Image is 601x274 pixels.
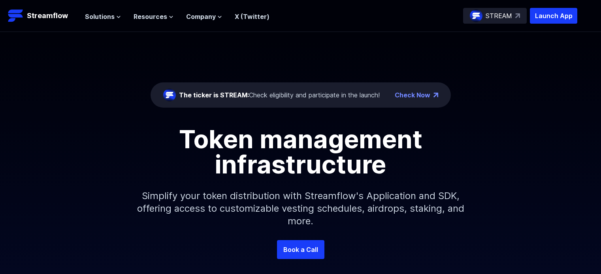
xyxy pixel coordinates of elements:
[530,8,577,24] button: Launch App
[486,11,512,21] p: STREAM
[179,90,380,100] div: Check eligibility and participate in the launch!
[235,13,269,21] a: X (Twitter)
[134,12,173,21] button: Resources
[8,8,24,24] img: Streamflow Logo
[395,90,430,100] a: Check Now
[463,8,527,24] a: STREAM
[163,89,176,101] img: streamflow-logo-circle.png
[134,12,167,21] span: Resources
[27,10,68,21] p: Streamflow
[433,93,438,97] img: top-right-arrow.png
[85,12,121,21] button: Solutions
[470,9,482,22] img: streamflow-logo-circle.png
[131,177,471,240] p: Simplify your token distribution with Streamflow's Application and SDK, offering access to custom...
[8,8,77,24] a: Streamflow
[277,240,324,259] a: Book a Call
[515,13,520,18] img: top-right-arrow.svg
[179,91,249,99] span: The ticker is STREAM:
[85,12,115,21] span: Solutions
[186,12,222,21] button: Company
[123,127,479,177] h1: Token management infrastructure
[186,12,216,21] span: Company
